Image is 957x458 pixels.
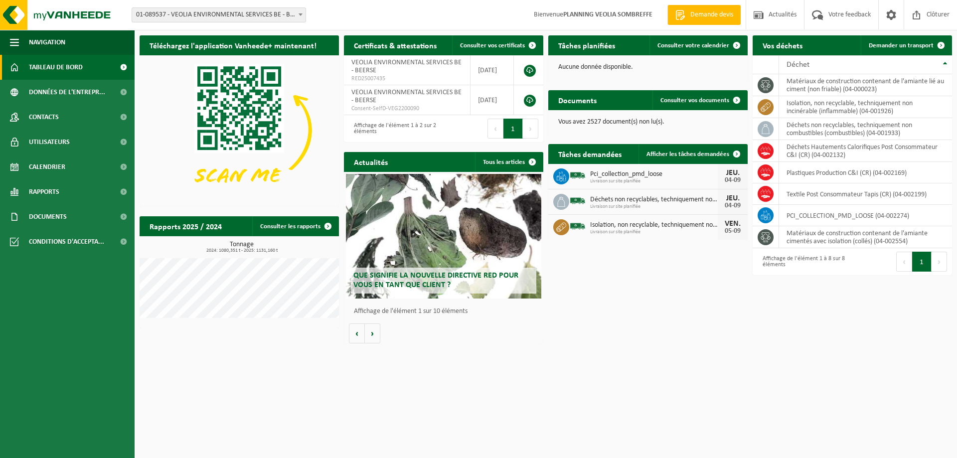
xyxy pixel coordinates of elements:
button: Previous [487,119,503,139]
a: Consulter vos documents [652,90,747,110]
span: Données de l'entrepr... [29,80,105,105]
button: Vorige [349,323,365,343]
span: Conditions d'accepta... [29,229,104,254]
td: Déchets Hautements Calorifiques Post Consommateur C&I (CR) (04-002132) [779,140,952,162]
button: 1 [503,119,523,139]
span: Consulter vos certificats [460,42,525,49]
h3: Tonnage [145,241,339,253]
span: 01-089537 - VEOLIA ENVIRONMENTAL SERVICES BE - BEERSE [132,7,306,22]
span: VEOLIA ENVIRONMENTAL SERVICES BE - BEERSE [351,89,462,104]
p: Aucune donnée disponible. [558,64,738,71]
a: Consulter les rapports [252,216,338,236]
td: [DATE] [471,55,514,85]
span: Déchet [787,61,809,69]
a: Demander un transport [861,35,951,55]
a: Consulter vos certificats [452,35,542,55]
button: Next [932,252,947,272]
h2: Rapports 2025 / 2024 [140,216,232,236]
img: BL-SO-LV [569,218,586,235]
td: PCI_COLLECTION_PMD_LOOSE (04-002274) [779,205,952,226]
div: VEN. [723,220,743,228]
span: Consulter vos documents [660,97,729,104]
td: Plastiques Production C&I (CR) (04-002169) [779,162,952,183]
span: Déchets non recyclables, techniquement non combustibles (combustibles) [590,196,718,204]
button: 1 [912,252,932,272]
p: Vous avez 2527 document(s) non lu(s). [558,119,738,126]
a: Que signifie la nouvelle directive RED pour vous en tant que client ? [346,174,541,299]
div: 05-09 [723,228,743,235]
strong: PLANNING VEOLIA SOMBREFFE [563,11,652,18]
span: Demander un transport [869,42,934,49]
span: Que signifie la nouvelle directive RED pour vous en tant que client ? [353,272,518,289]
td: isolation, non recyclable, techniquement non incinérable (inflammable) (04-001926) [779,96,952,118]
span: Rapports [29,179,59,204]
span: Documents [29,204,67,229]
span: Afficher les tâches demandées [646,151,729,157]
h2: Tâches planifiées [548,35,625,55]
button: Previous [896,252,912,272]
td: Textile Post Consommateur Tapis (CR) (04-002199) [779,183,952,205]
td: déchets non recyclables, techniquement non combustibles (combustibles) (04-001933) [779,118,952,140]
div: Affichage de l'élément 1 à 8 sur 8 éléments [758,251,847,273]
span: VEOLIA ENVIRONMENTAL SERVICES BE - BEERSE [351,59,462,74]
span: Livraison sur site planifiée [590,178,718,184]
span: Utilisateurs [29,130,70,154]
td: matériaux de construction contenant de l'amiante cimentés avec isolation (collés) (04-002554) [779,226,952,248]
span: Livraison sur site planifiée [590,229,718,235]
td: matériaux de construction contenant de l'amiante lié au ciment (non friable) (04-000023) [779,74,952,96]
span: Livraison sur site planifiée [590,204,718,210]
a: Afficher les tâches demandées [638,144,747,164]
span: RED25007435 [351,75,463,83]
span: 01-089537 - VEOLIA ENVIRONMENTAL SERVICES BE - BEERSE [132,8,306,22]
span: Navigation [29,30,65,55]
span: Consent-SelfD-VEG2200090 [351,105,463,113]
img: Download de VHEPlus App [140,55,339,205]
button: Volgende [365,323,380,343]
span: Calendrier [29,154,65,179]
button: Next [523,119,538,139]
span: Tableau de bord [29,55,83,80]
a: Tous les articles [475,152,542,172]
span: Consulter votre calendrier [657,42,729,49]
div: JEU. [723,194,743,202]
img: BL-SO-LV [569,167,586,184]
a: Demande devis [667,5,741,25]
span: Contacts [29,105,59,130]
h2: Tâches demandées [548,144,632,163]
h2: Téléchargez l'application Vanheede+ maintenant! [140,35,326,55]
a: Consulter votre calendrier [649,35,747,55]
span: Pci_collection_pmd_loose [590,170,718,178]
div: 04-09 [723,177,743,184]
h2: Certificats & attestations [344,35,447,55]
span: Demande devis [688,10,736,20]
h2: Documents [548,90,607,110]
h2: Vos déchets [753,35,812,55]
h2: Actualités [344,152,398,171]
span: Isolation, non recyclable, techniquement non incinérable (inflammable) [590,221,718,229]
div: JEU. [723,169,743,177]
div: Affichage de l'élément 1 à 2 sur 2 éléments [349,118,439,140]
div: 04-09 [723,202,743,209]
span: 2024: 1080,351 t - 2025: 1131,160 t [145,248,339,253]
p: Affichage de l'élément 1 sur 10 éléments [354,308,538,315]
td: [DATE] [471,85,514,115]
img: BL-SO-LV [569,192,586,209]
